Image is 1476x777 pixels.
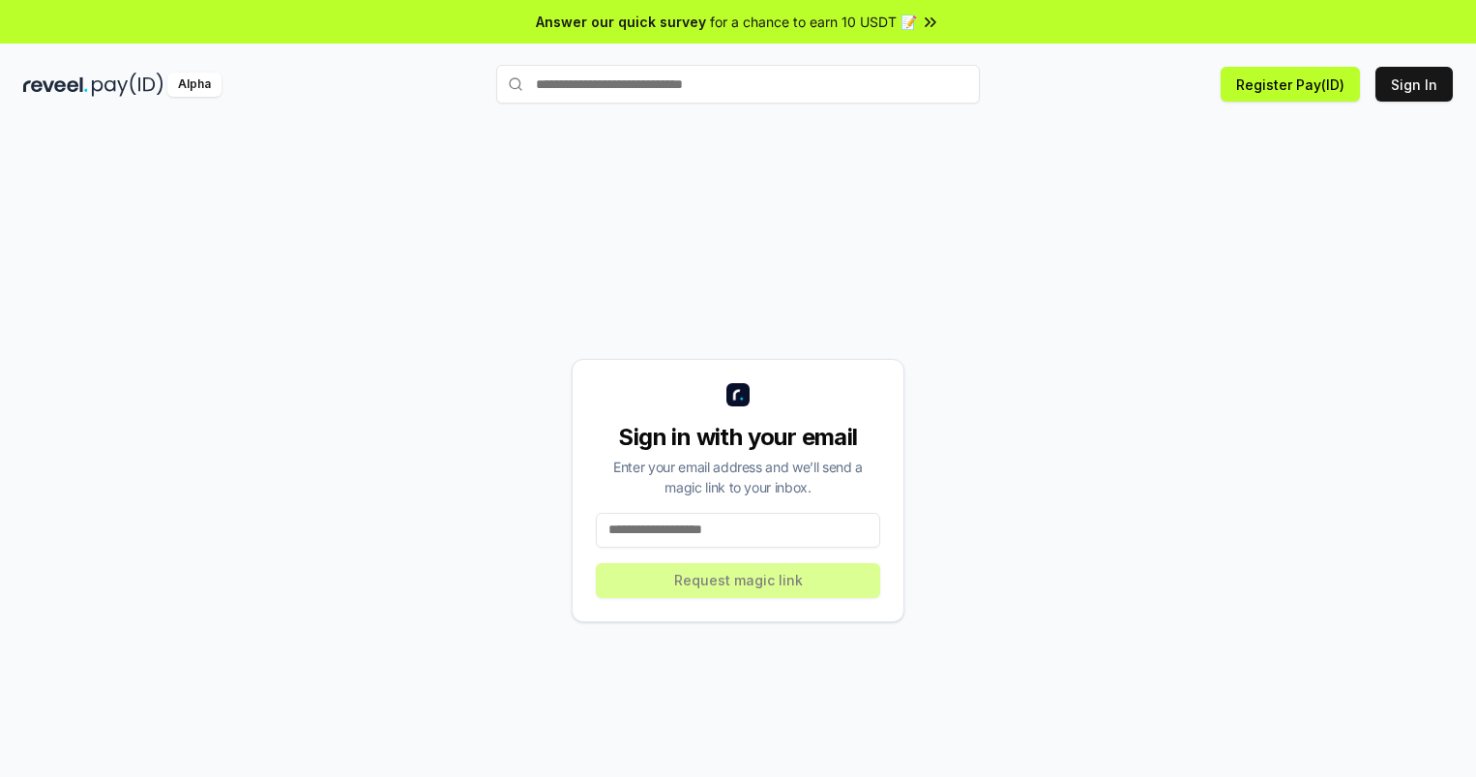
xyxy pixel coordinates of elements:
img: logo_small [726,383,750,406]
button: Register Pay(ID) [1221,67,1360,102]
span: Answer our quick survey [536,12,706,32]
img: pay_id [92,73,163,97]
button: Sign In [1375,67,1453,102]
div: Enter your email address and we’ll send a magic link to your inbox. [596,457,880,497]
span: for a chance to earn 10 USDT 📝 [710,12,917,32]
div: Sign in with your email [596,422,880,453]
div: Alpha [167,73,221,97]
img: reveel_dark [23,73,88,97]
